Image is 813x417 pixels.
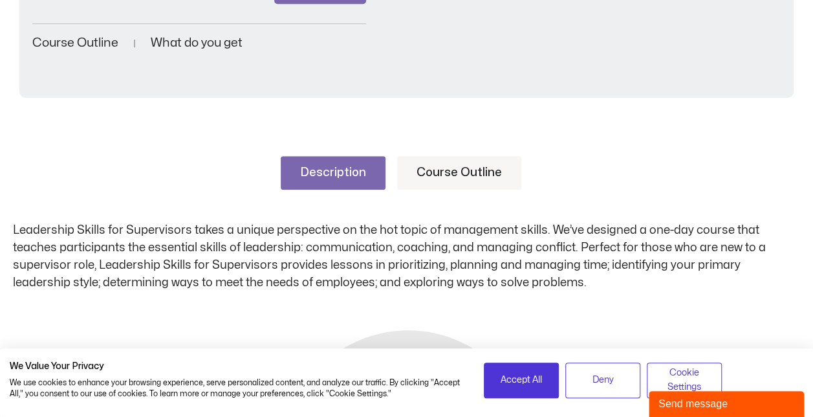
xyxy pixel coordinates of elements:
p: We use cookies to enhance your browsing experience, serve personalized content, and analyze our t... [10,378,464,400]
span: Accept All [501,373,542,387]
button: Adjust cookie preferences [647,363,722,398]
iframe: chat widget [649,389,807,417]
button: Deny all cookies [565,363,640,398]
span: Cookie Settings [655,366,713,395]
p: Leadership Skills for Supervisors takes a unique perspective on the hot topic of management skill... [13,221,800,291]
h2: We Value Your Privacy [10,361,464,372]
span: Deny [592,373,614,387]
a: Course Outline [397,156,521,190]
button: Accept all cookies [484,363,559,398]
a: Course Outline [32,37,118,49]
a: Description [281,156,385,190]
a: What do you get [151,37,243,49]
